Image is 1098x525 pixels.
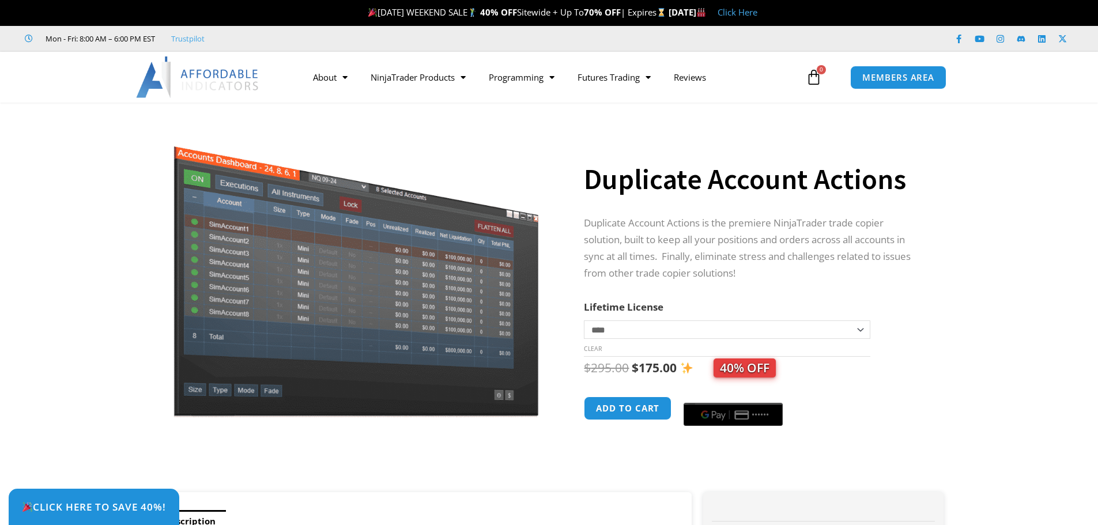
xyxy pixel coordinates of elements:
[301,64,359,90] a: About
[477,64,566,90] a: Programming
[788,61,839,94] a: 0
[850,66,946,89] a: MEMBERS AREA
[359,64,477,90] a: NinjaTrader Products
[9,489,179,525] a: 🎉Click Here to save 40%!
[584,396,671,420] button: Add to cart
[365,6,668,18] span: [DATE] WEEKEND SALE Sitewide + Up To | Expires
[584,345,602,353] a: Clear options
[480,6,517,18] strong: 40% OFF
[862,73,934,82] span: MEMBERS AREA
[718,6,757,18] a: Click Here
[681,395,785,396] iframe: Secure express checkout frame
[43,32,155,46] span: Mon - Fri: 8:00 AM – 6:00 PM EST
[697,8,705,17] img: 🏭
[632,360,677,376] bdi: 175.00
[566,64,662,90] a: Futures Trading
[22,502,32,512] img: 🎉
[22,502,166,512] span: Click Here to save 40%!
[714,358,776,377] span: 40% OFF
[171,123,541,417] img: Screenshot 2024-08-26 15414455555
[584,215,920,282] p: Duplicate Account Actions is the premiere NinjaTrader trade copier solution, built to keep all yo...
[171,32,205,46] a: Trustpilot
[584,360,629,376] bdi: 295.00
[136,56,260,98] img: LogoAI | Affordable Indicators – NinjaTrader
[468,8,477,17] img: 🏌️‍♂️
[669,6,706,18] strong: [DATE]
[657,8,666,17] img: ⌛
[662,64,718,90] a: Reviews
[632,360,639,376] span: $
[584,6,621,18] strong: 70% OFF
[817,65,826,74] span: 0
[752,411,769,419] text: ••••••
[368,8,377,17] img: 🎉
[584,360,591,376] span: $
[584,300,663,314] label: Lifetime License
[684,403,783,426] button: Buy with GPay
[301,64,803,90] nav: Menu
[584,159,920,199] h1: Duplicate Account Actions
[681,362,693,374] img: ✨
